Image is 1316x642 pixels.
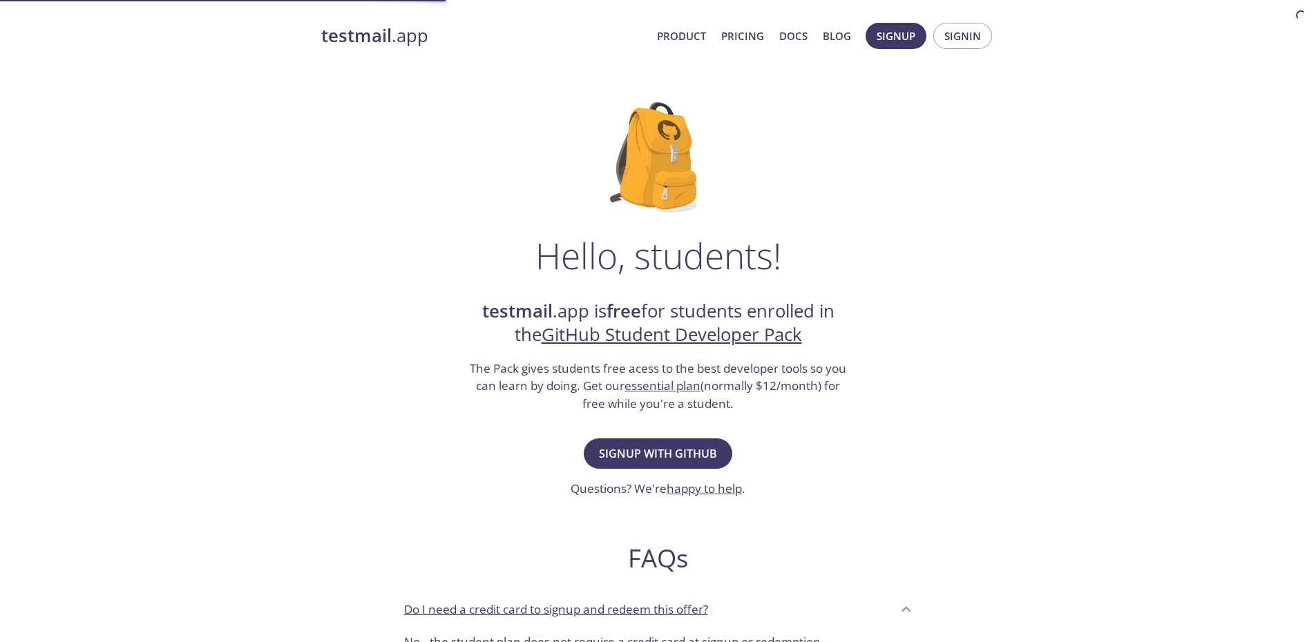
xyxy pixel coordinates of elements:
h2: .app is for students enrolled in the [468,300,848,347]
h3: Questions? We're . [571,480,745,498]
a: happy to help [667,480,742,496]
a: Docs [779,27,808,45]
strong: testmail [321,23,392,48]
button: Signup with GitHub [584,438,732,469]
a: essential plan [624,378,700,393]
button: Signin [933,23,992,49]
h2: FAQs [393,543,924,574]
h3: The Pack gives students free acess to the best developer tools so you can learn by doing. Get our... [468,360,848,413]
strong: free [607,299,641,323]
span: Signup [877,27,915,45]
a: Product [657,27,706,45]
span: Signup with GitHub [599,444,717,463]
a: testmail.app [321,24,646,48]
h1: Hello, students! [535,235,781,276]
img: github-student-backpack.png [610,102,706,213]
a: Pricing [721,27,764,45]
a: GitHub Student Developer Pack [542,322,802,347]
span: Signin [944,27,981,45]
a: Blog [823,27,851,45]
p: Do I need a credit card to signup and redeem this offer? [404,601,708,619]
button: Signup [866,23,926,49]
div: Do I need a credit card to signup and redeem this offer? [393,590,924,628]
strong: testmail [482,299,553,323]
